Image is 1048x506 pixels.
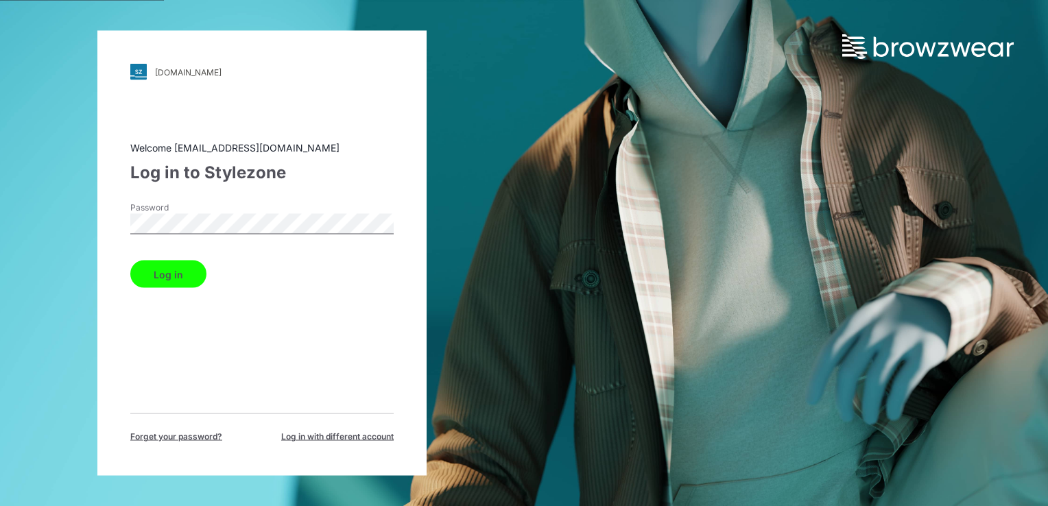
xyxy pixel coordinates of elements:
span: Log in with different account [281,431,394,443]
div: Welcome [EMAIL_ADDRESS][DOMAIN_NAME] [130,141,394,155]
img: svg+xml;base64,PHN2ZyB3aWR0aD0iMjgiIGhlaWdodD0iMjgiIHZpZXdCb3g9IjAgMCAyOCAyOCIgZmlsbD0ibm9uZSIgeG... [130,64,147,80]
button: Log in [130,261,206,288]
a: [DOMAIN_NAME] [130,64,394,80]
div: Log in to Stylezone [130,160,394,185]
span: Forget your password? [130,431,222,443]
img: browzwear-logo.73288ffb.svg [842,34,1014,59]
div: [DOMAIN_NAME] [155,67,222,77]
label: Password [130,202,226,214]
